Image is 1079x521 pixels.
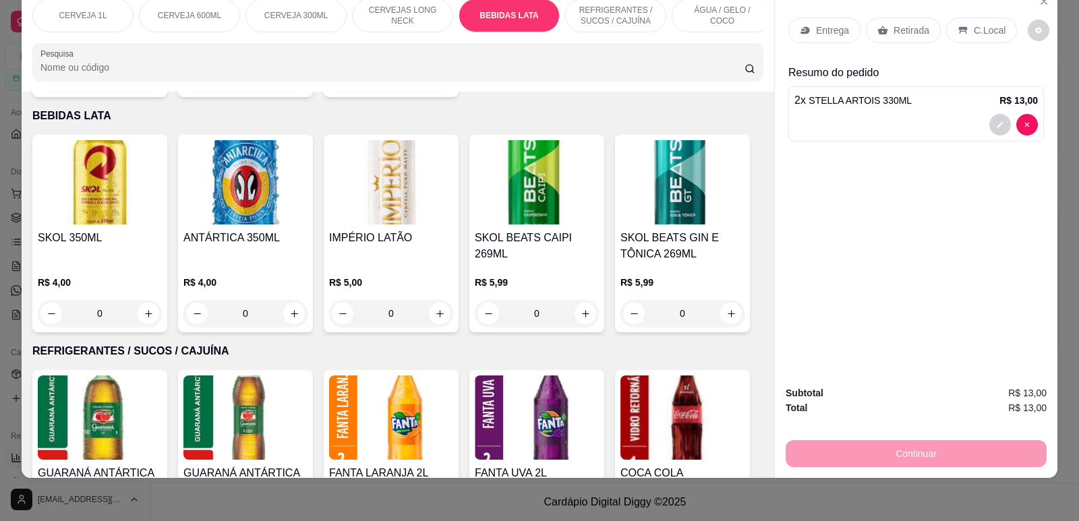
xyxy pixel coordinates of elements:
img: product-image [475,375,599,460]
button: decrease-product-quantity [623,303,645,324]
label: Pesquisa [40,48,78,59]
p: ÁGUA / GELO / COCO [683,5,761,26]
p: BEBIDAS LATA [479,10,539,21]
p: CERVEJAS LONG NECK [363,5,442,26]
p: Retirada [894,24,929,37]
button: decrease-product-quantity [1028,20,1049,41]
p: REFRIGERANTES / SUCOS / CAJUÍNA [577,5,655,26]
img: product-image [329,140,453,224]
h4: FANTA UVA 2L [475,465,599,481]
p: CERVEJA 300ML [264,10,328,21]
img: product-image [620,375,745,460]
button: increase-product-quantity [283,303,305,324]
h4: SKOL 350ML [38,230,162,246]
h4: FANTA LARANJA 2L [329,465,453,481]
p: R$ 4,00 [38,276,162,289]
img: product-image [329,375,453,460]
p: C.Local [974,24,1005,37]
img: product-image [620,140,745,224]
button: increase-product-quantity [575,303,596,324]
img: product-image [183,375,308,460]
button: decrease-product-quantity [477,303,499,324]
img: product-image [38,140,162,224]
h4: ANTÁRTICA 350ML [183,230,308,246]
p: Entrega [816,24,849,37]
span: STELLA ARTOIS 330ML [809,95,912,106]
p: 2 x [794,92,912,109]
button: decrease-product-quantity [332,303,353,324]
span: R$ 13,00 [1008,386,1047,400]
button: decrease-product-quantity [186,303,208,324]
p: CERVEJA 600ML [158,10,222,21]
img: product-image [183,140,308,224]
h4: SKOL BEATS GIN E TÔNICA 269ML [620,230,745,262]
strong: Subtotal [786,388,823,398]
p: R$ 5,99 [475,276,599,289]
p: R$ 5,00 [329,276,453,289]
span: R$ 13,00 [1008,400,1047,415]
h4: IMPÉRIO LATÃO [329,230,453,246]
h4: GUARANÁ ANTÁRTICA 2L [183,465,308,497]
button: increase-product-quantity [138,303,159,324]
input: Pesquisa [40,61,745,74]
button: decrease-product-quantity [989,114,1011,135]
button: increase-product-quantity [720,303,742,324]
h4: GUARANÁ ANTÁRTICA 1L [38,465,162,497]
h4: SKOL BEATS CAIPI 269ML [475,230,599,262]
button: increase-product-quantity [429,303,450,324]
button: decrease-product-quantity [1016,114,1038,135]
p: CERVEJA 1L [59,10,107,21]
strong: Total [786,402,807,413]
p: R$ 4,00 [183,276,308,289]
p: R$ 13,00 [999,94,1038,107]
button: decrease-product-quantity [40,303,62,324]
img: product-image [475,140,599,224]
p: R$ 5,99 [620,276,745,289]
p: REFRIGERANTES / SUCOS / CAJUÍNA [32,343,763,359]
p: BEBIDAS LATA [32,108,763,124]
p: Resumo do pedido [788,65,1044,81]
img: product-image [38,375,162,460]
h4: COCA COLA RETORNÁVEL [620,465,745,497]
